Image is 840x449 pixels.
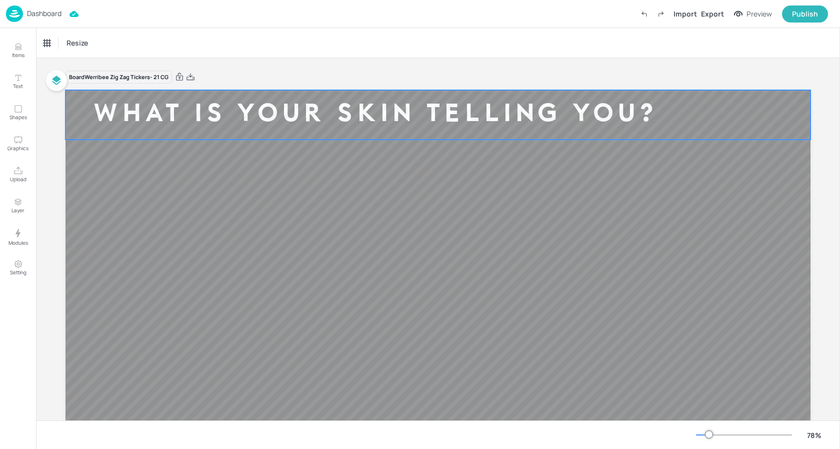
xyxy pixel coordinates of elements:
button: Preview [728,7,778,22]
label: Redo (Ctrl + Y) [652,6,669,23]
div: Board Werribee Zig Zag Tickers- 21 CG [65,71,172,84]
button: Publish [782,6,828,23]
p: Dashboard [27,10,61,17]
div: 78 % [802,430,826,440]
div: Preview [746,9,772,20]
label: Undo (Ctrl + Z) [635,6,652,23]
span: Resize [64,38,90,48]
div: Publish [792,9,818,20]
img: logo-86c26b7e.jpg [6,6,23,22]
div: Import [673,9,697,19]
div: WHAT IS YOUR SKIN TELLING YOU? [65,99,685,132]
div: Export [701,9,724,19]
